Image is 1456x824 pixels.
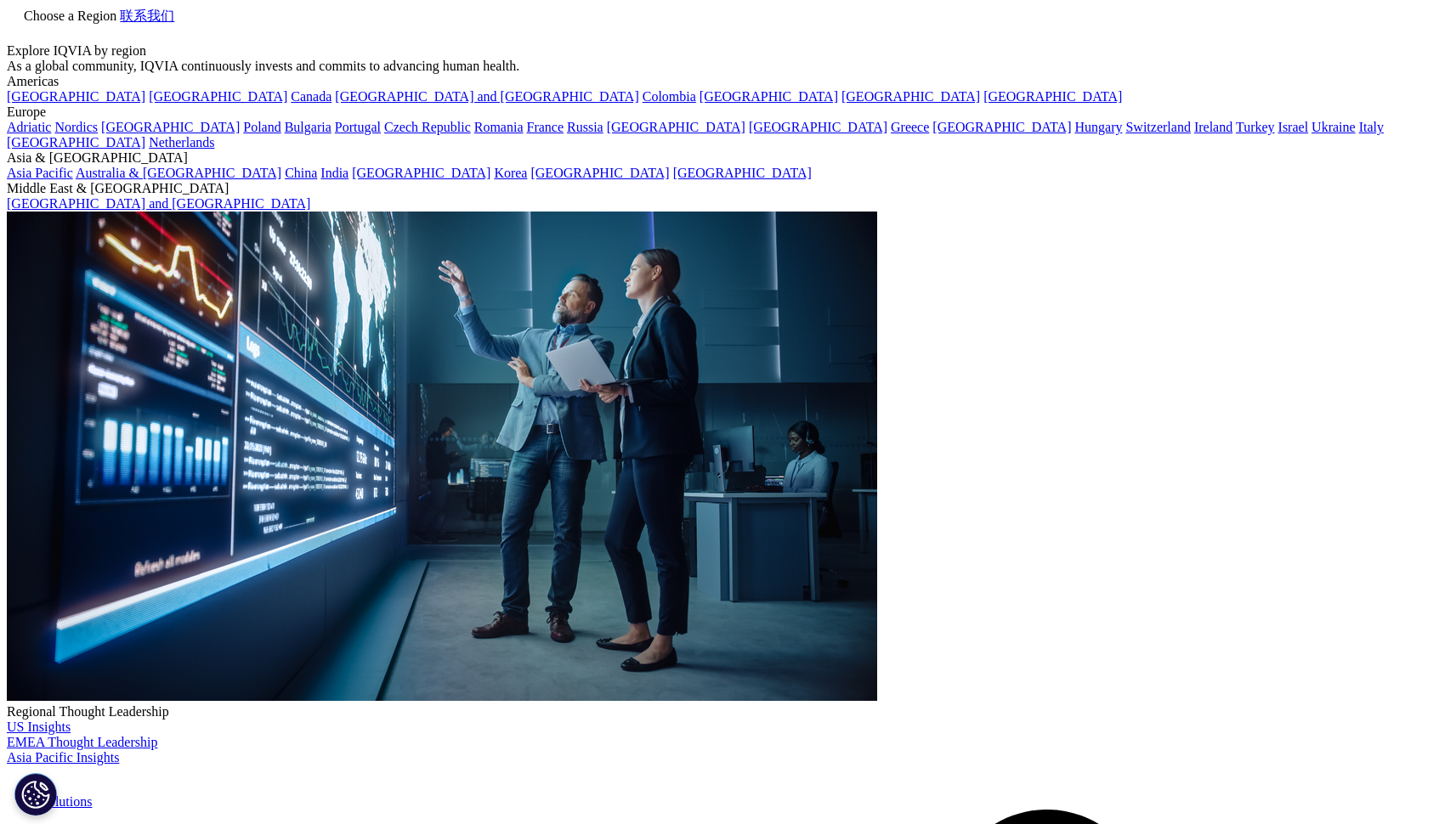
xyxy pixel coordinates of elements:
a: Romania [474,120,524,134]
a: Netherlands [149,135,214,150]
span: Choose a Region [24,8,116,23]
a: Italy [1359,120,1384,134]
a: Hungary [1074,120,1122,134]
a: Russia [567,120,603,134]
a: China [285,166,317,180]
a: Turkey [1236,120,1275,134]
a: [GEOGRAPHIC_DATA] [607,120,745,134]
a: US Insights [7,720,71,734]
a: Solutions [41,794,92,809]
a: [GEOGRAPHIC_DATA] [530,166,669,180]
a: Ireland [1194,120,1232,134]
a: [GEOGRAPHIC_DATA] [983,89,1122,104]
a: Israel [1278,120,1309,134]
a: Portugal [335,120,381,134]
div: Middle East & [GEOGRAPHIC_DATA] [7,181,1449,196]
a: [GEOGRAPHIC_DATA] and [GEOGRAPHIC_DATA] [335,89,638,104]
div: As a global community, IQVIA continuously invests and commits to advancing human health. [7,59,1449,74]
a: [GEOGRAPHIC_DATA] [749,120,887,134]
a: Bulgaria [285,120,331,134]
a: Colombia [643,89,696,104]
a: Poland [243,120,280,134]
div: Americas [7,74,1449,89]
a: Czech Republic [384,120,471,134]
a: Nordics [54,120,98,134]
a: Adriatic [7,120,51,134]
a: [GEOGRAPHIC_DATA] [7,89,145,104]
a: India [320,166,348,180]
a: Switzerland [1125,120,1190,134]
div: Regional Thought Leadership [7,704,1449,720]
a: EMEA Thought Leadership [7,735,157,749]
a: Canada [291,89,331,104]
a: Asia Pacific [7,166,73,180]
a: [GEOGRAPHIC_DATA] [700,89,838,104]
a: 联系我们 [120,8,174,23]
a: [GEOGRAPHIC_DATA] [841,89,980,104]
img: 2093_analyzing-data-using-big-screen-display-and-laptop.png [7,212,877,701]
a: [GEOGRAPHIC_DATA] [932,120,1071,134]
a: [GEOGRAPHIC_DATA] [673,166,812,180]
div: Explore IQVIA by region [7,43,1449,59]
div: Asia & [GEOGRAPHIC_DATA] [7,150,1449,166]
a: [GEOGRAPHIC_DATA] and [GEOGRAPHIC_DATA] [7,196,310,211]
a: France [527,120,564,134]
div: Europe [7,104,1449,120]
a: [GEOGRAPHIC_DATA] [101,120,240,134]
a: Australia & [GEOGRAPHIC_DATA] [76,166,281,180]
a: [GEOGRAPHIC_DATA] [149,89,287,104]
a: Greece [891,120,929,134]
a: Korea [494,166,527,180]
a: Asia Pacific Insights [7,750,119,765]
a: [GEOGRAPHIC_DATA] [7,135,145,150]
button: Cookie 设置 [14,773,57,816]
a: [GEOGRAPHIC_DATA] [352,166,490,180]
a: Ukraine [1312,120,1356,134]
